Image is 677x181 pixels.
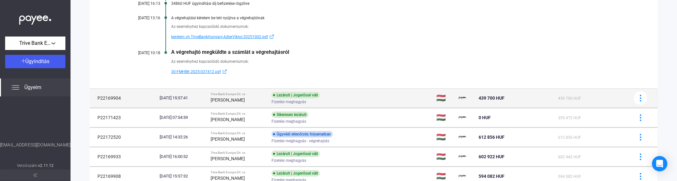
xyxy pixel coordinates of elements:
strong: [PERSON_NAME] [211,117,245,122]
span: 594 082 HUF [479,174,505,179]
button: more-blue [634,111,647,124]
span: Fizetési meghagyás [272,157,306,164]
img: more-blue [637,134,644,141]
td: 🇭🇺 [434,88,456,108]
span: 439 700 HUF [479,95,505,101]
td: 🇭🇺 [434,108,456,127]
img: more-blue [637,153,644,160]
span: Fizetési meghagyás [272,98,306,106]
span: 355 472 HUF [558,116,581,120]
img: plus-white.svg [21,59,26,63]
span: 602 922 HUF [479,154,505,159]
strong: v2.11.12 [38,163,54,168]
div: Trive Bank Europe Zrt. vs [211,170,266,174]
strong: [PERSON_NAME] [211,136,245,142]
div: A végrehajtási kérelem be lett nyújtva a végrehajtónak [171,16,626,20]
div: Trive Bank Europe Zrt. vs [211,112,266,116]
img: arrow-double-left-grey.svg [33,173,37,177]
div: Lezárult | Jogerőssé vált [272,170,320,177]
div: [DATE] 14:32:26 [160,134,205,140]
strong: [PERSON_NAME] [211,156,245,161]
td: P22171423 [90,108,157,127]
strong: [PERSON_NAME] [211,97,245,103]
button: Ügyindítás [5,55,65,68]
div: Az eseményhez kapcsolódó dokumentumok: [171,23,626,30]
img: more-blue [637,114,644,121]
span: Trive Bank Europe Zrt. [19,39,51,47]
img: list.svg [12,84,19,91]
span: Ügyindítás [26,58,50,64]
div: 34860 HUF ügyindítási díj befizetése rögzítve [171,1,626,6]
img: more-blue [637,173,644,180]
div: A végrehajtó megküldte a számlát a végrehajtásról [171,49,626,55]
div: [DATE] 15:57:41 [160,95,205,101]
td: P22169933 [90,147,157,166]
strong: [PERSON_NAME] [211,176,245,181]
div: [DATE] 10:18 [122,51,160,55]
img: payee-logo [459,133,466,141]
button: more-blue [634,150,647,163]
img: external-link-blue [221,69,229,74]
span: Fizetési meghagyás - végrehajtás [272,137,329,145]
span: kerelem.vh.TriveBankHungary.AdlerViktor.20251002.pdf [171,33,268,41]
td: 🇭🇺 [434,128,456,147]
img: payee-logo [459,153,466,160]
span: 0 HUF [479,115,491,120]
img: payee-logo [459,172,466,180]
img: payee-logo [459,94,466,102]
a: 30-FMHBK-2025-037412.pdfexternal-link-blue [171,68,626,76]
div: [DATE] 16:00:52 [160,153,205,160]
img: external-link-blue [268,34,276,39]
img: white-payee-white-dot.svg [19,12,51,25]
span: 612 856 HUF [558,135,581,140]
div: [DATE] 13:16 [122,16,160,20]
div: Lezárult | Jogerőssé vált [272,92,320,98]
button: more-blue [634,91,647,105]
div: Sikeresen lezárult [272,111,308,118]
span: 30-FMHBK-2025-037412.pdf [171,68,221,76]
td: P22172520 [90,128,157,147]
div: [DATE] 15:57:32 [160,173,205,179]
div: Open Intercom Messenger [652,156,667,171]
span: Fizetési meghagyás [272,118,306,125]
div: [DATE] 16:13 [122,1,160,6]
div: Trive Bank Europe Zrt. vs [211,92,266,96]
td: P22169904 [90,88,157,108]
div: Lezárult | Jogerőssé vált [272,151,320,157]
span: 439 700 HUF [558,96,581,101]
img: more-blue [637,95,644,102]
span: 594 082 HUF [558,174,581,179]
img: payee-logo [459,114,466,121]
span: Ügyeim [24,84,41,91]
div: Ügyvédi ellenőrzés folyamatban [272,131,333,137]
div: Trive Bank Europe Zrt. vs [211,131,266,135]
button: Trive Bank Europe Zrt. [5,37,65,50]
td: 🇭🇺 [434,147,456,166]
button: more-blue [634,130,647,144]
a: kerelem.vh.TriveBankHungary.AdlerViktor.20251002.pdfexternal-link-blue [171,33,626,41]
span: 612 856 HUF [479,135,505,140]
span: 602 442 HUF [558,155,581,159]
div: [DATE] 07:54:59 [160,114,205,121]
div: Az eseményhez kapcsolódó dokumentumok: [171,58,626,65]
div: Trive Bank Europe Zrt. vs [211,151,266,155]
